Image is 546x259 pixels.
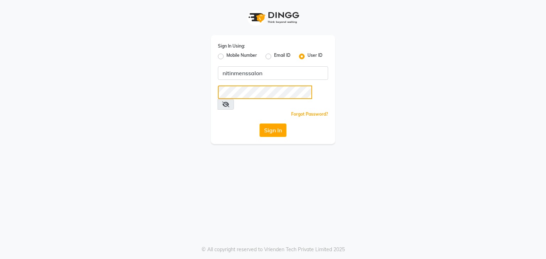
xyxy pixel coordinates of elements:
[259,123,287,137] button: Sign In
[218,43,245,49] label: Sign In Using:
[274,52,290,61] label: Email ID
[245,7,301,28] img: logo1.svg
[218,66,328,80] input: Username
[307,52,322,61] label: User ID
[218,86,312,99] input: Username
[226,52,257,61] label: Mobile Number
[291,111,328,117] a: Forgot Password?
